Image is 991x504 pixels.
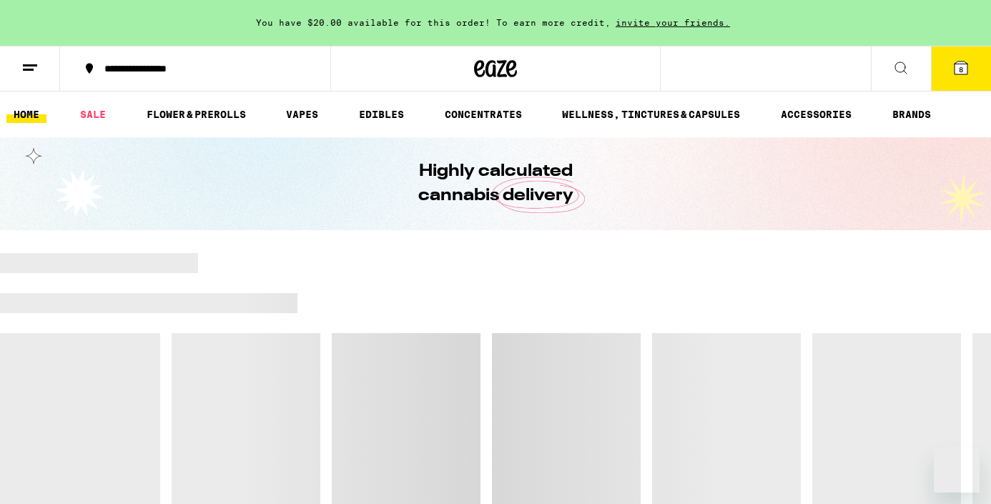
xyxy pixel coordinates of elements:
span: You have $20.00 available for this order! To earn more credit, [256,18,611,27]
a: FLOWER & PREROLLS [139,106,253,123]
button: 8 [931,46,991,91]
a: ACCESSORIES [774,106,859,123]
a: SALE [73,106,113,123]
span: 8 [959,65,963,74]
a: CONCENTRATES [438,106,529,123]
a: HOME [6,106,46,123]
a: BRANDS [885,106,938,123]
a: WELLNESS, TINCTURES & CAPSULES [555,106,747,123]
a: VAPES [279,106,325,123]
iframe: Button to launch messaging window [934,447,980,493]
a: EDIBLES [352,106,411,123]
h1: Highly calculated cannabis delivery [378,159,613,208]
span: invite your friends. [611,18,735,27]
